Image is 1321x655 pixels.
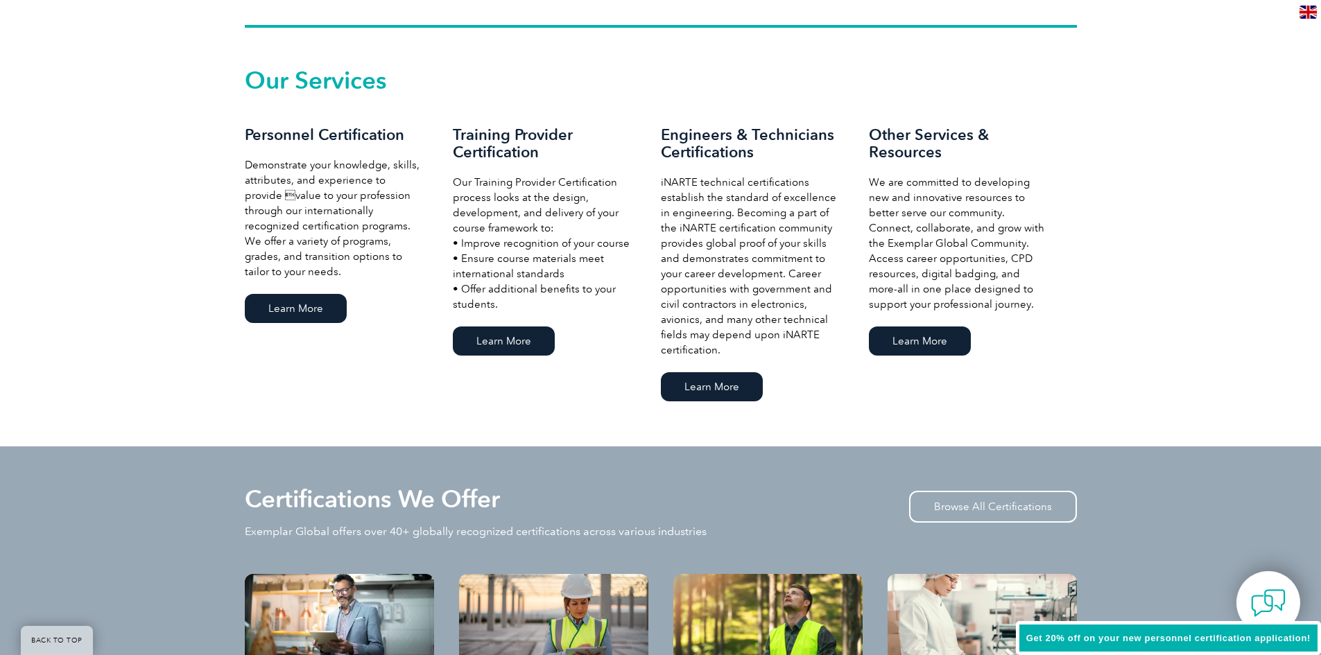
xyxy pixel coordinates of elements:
h2: Our Services [245,69,1077,91]
h3: Personnel Certification [245,126,425,143]
h3: Training Provider Certification [453,126,633,161]
a: Browse All Certifications [909,491,1077,523]
a: Learn More [661,372,763,401]
a: Learn More [869,326,971,356]
span: Get 20% off on your new personnel certification application! [1026,633,1311,643]
p: iNARTE technical certifications establish the standard of excellence in engineering. Becoming a p... [661,175,841,358]
a: BACK TO TOP [21,626,93,655]
img: en [1300,6,1317,19]
h2: Certifications We Offer [245,488,500,510]
p: We are committed to developing new and innovative resources to better serve our community. Connec... [869,175,1049,312]
p: Exemplar Global offers over 40+ globally recognized certifications across various industries [245,524,707,539]
img: contact-chat.png [1251,586,1286,620]
h3: Engineers & Technicians Certifications [661,126,841,161]
a: Learn More [245,294,347,323]
a: Learn More [453,326,555,356]
h3: Other Services & Resources [869,126,1049,161]
p: Our Training Provider Certification process looks at the design, development, and delivery of you... [453,175,633,312]
p: Demonstrate your knowledge, skills, attributes, and experience to provide value to your professi... [245,157,425,279]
